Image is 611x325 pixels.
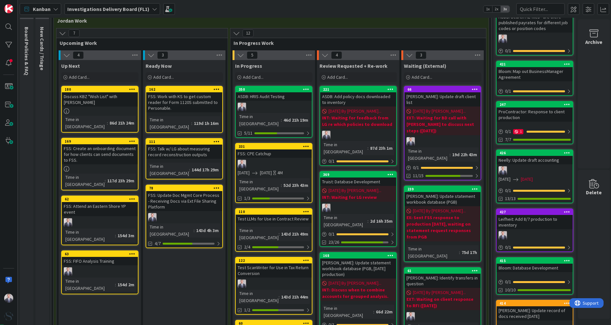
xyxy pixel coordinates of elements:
div: 421 [497,61,573,67]
span: Add Card... [243,74,263,80]
div: 119d 1h 16m [192,120,220,127]
span: 2/4 [244,244,250,250]
div: 369 [320,172,396,178]
div: 52d 23h 43m [282,182,310,189]
div: FSS: Update Doc Mgmt Core Process - Receiving Docs via Ext File Sharing Platform [146,191,222,211]
div: 331FSS: CPE Catchup [236,144,312,158]
img: JC [64,267,72,276]
div: 0/1 [405,164,481,172]
a: 221ASDB: Add policy docs downloaded to inventory[DATE] By [PERSON_NAME]...INT: Waiting for feedba... [320,86,397,166]
a: 162FSS: Work with KS to get custom reader for Form 1120S submitted to Personable.Time in [GEOGRAP... [146,86,223,133]
span: [DATE] By [PERSON_NAME]... [329,108,381,115]
div: 221ASDB: Add policy docs downloaded to inventory [320,86,396,107]
div: JC [320,204,396,212]
div: Time in [GEOGRAPHIC_DATA] [64,116,107,130]
div: 421Bloom: Map out BusinessManager Agreement [497,61,573,81]
div: Time in [GEOGRAPHIC_DATA] [64,278,115,292]
img: JC [499,35,507,43]
div: 75d 17h [460,249,479,256]
div: JC [497,231,573,239]
div: 331 [239,144,312,149]
div: Time in [GEOGRAPHIC_DATA] [322,214,368,228]
div: FSS: Create an onboarding document for how clients can send documents to FSS. [62,144,138,164]
div: 350 [239,87,312,92]
span: : [459,249,460,256]
div: Test LLMs for Use in Contract Review [236,215,312,223]
span: [DATE] [260,169,272,176]
div: 1 [513,129,523,134]
span: In Progress [235,63,262,69]
a: 427Leifheit: Add 8/7 production to inventoryJC0/1 [496,208,573,252]
div: 180 [62,86,138,92]
div: 350ASDB: HRIS Audit Testing [236,86,312,101]
span: 0 / 1 [505,128,511,135]
div: 78FSS: Update Doc Mgmt Core Process - Receiving Docs via Ext File Sharing Platform [146,185,222,211]
div: 0/1 [497,278,573,286]
div: 122 [236,258,312,263]
span: 3 [157,51,168,59]
div: ASDB: Add policy docs downloaded to inventory [320,92,396,107]
div: FSS: FIFO Analysis Training [62,257,138,265]
div: JC [62,218,138,227]
div: [PERSON_NAME]: Update draft client list [405,92,481,107]
a: 369Truist: Database Development[DATE] By [PERSON_NAME]...INT: Waiting for LG reviewJCTime in [GEO... [320,171,397,247]
div: FSS: Work with KS to get custom reader for Form 1120S submitted to Personable. [146,92,222,112]
div: Discuss KBZ "Wish List" with [PERSON_NAME] [62,92,138,107]
img: JC [499,166,507,175]
div: ASDB: HRIS Audit Testing [236,92,312,101]
div: [PERSON_NAME]: Update record of docs received [DATE] [497,306,573,320]
div: 143d 4h 3m [195,227,220,234]
span: : [281,117,282,124]
span: [DATE] By [PERSON_NAME]... [413,289,466,296]
img: JC [406,312,415,320]
span: 7/7 [505,136,511,143]
div: Time in [GEOGRAPHIC_DATA] [148,116,191,130]
span: Add Card... [153,74,174,80]
div: Neelly: Update draft accounting [497,156,573,164]
span: 2x [492,6,501,12]
span: 4 [73,51,84,59]
img: JC [406,137,415,146]
div: JC [236,103,312,111]
span: 0 / 1 [329,158,335,165]
div: FSS: Talk w/ LG about measuring record reconstruction outputs [146,145,222,159]
a: 78FSS: Update Doc Mgmt Core Process - Receiving Docs via Ext File Sharing PlatformJCTime in [GEOG... [146,185,223,248]
div: Time in [GEOGRAPHIC_DATA] [322,141,368,155]
div: Leifheit: Add 8/7 production to inventory [497,215,573,229]
div: Truist: Database Development [320,178,396,186]
div: 143d 21h 44m [280,293,310,300]
img: JC [322,131,330,139]
a: 247ProContractor: Response to client production0/117/7 [496,101,573,144]
div: 0/1 [497,243,573,251]
div: 111 [146,139,222,145]
div: 61 [407,269,481,273]
span: 0 / 1 [505,88,511,95]
span: Add Card... [327,74,348,80]
span: 4/7 [155,240,161,247]
span: Upcoming Work [60,40,220,46]
span: 4 [331,51,342,59]
div: ASDB: Search AZ files - are there published payrates for different job codes or position codes [497,13,573,33]
span: In Progress Work [234,40,478,46]
div: ASDB: Search AZ files - are there published payrates for different job codes or position codes [497,7,573,33]
span: 3 [415,51,426,59]
div: JC [405,137,481,146]
div: 143d 21h 49m [280,230,310,238]
span: Ready Now [146,63,172,69]
a: 415Bloom: Database Development0/110/10 [496,257,573,295]
div: 169 [62,138,138,144]
span: 5 [247,51,258,59]
img: JC [322,204,330,212]
div: Time in [GEOGRAPHIC_DATA] [64,229,115,243]
span: Kanban [33,5,51,13]
div: 168 [320,253,396,259]
div: 110 [239,209,312,214]
div: JC [497,35,573,43]
div: 421 [500,62,573,66]
span: 13/13 [505,195,516,202]
div: 415Bloom: Database Development [497,258,573,272]
div: 180 [65,87,138,92]
div: 66 [407,87,481,92]
div: Time in [GEOGRAPHIC_DATA] [148,223,194,238]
